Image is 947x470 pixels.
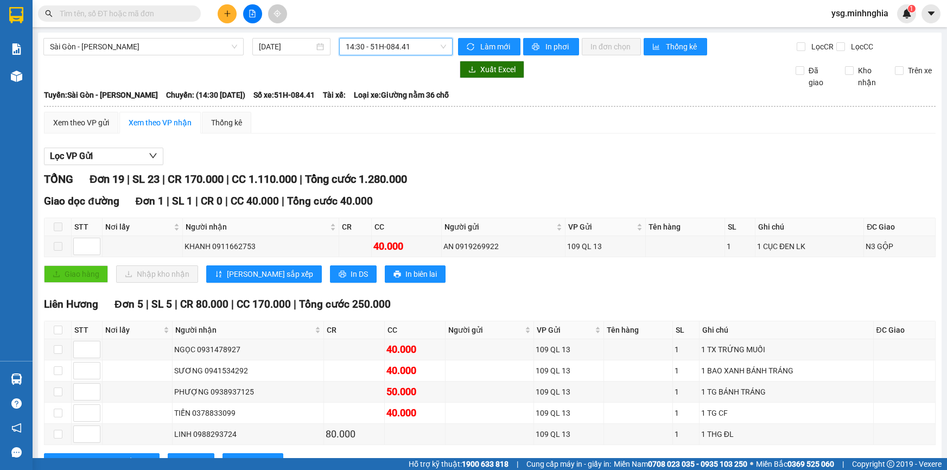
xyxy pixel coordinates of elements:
div: 40.000 [373,239,440,254]
td: 109 QL 13 [534,382,604,403]
span: | [225,195,228,207]
span: Liên Hương [44,298,98,310]
span: printer [176,458,184,467]
div: Xem theo VP gửi [53,117,109,129]
strong: 0369 525 060 [787,460,834,468]
span: | [195,195,198,207]
div: Xem theo VP nhận [129,117,192,129]
span: Miền Nam [614,458,747,470]
span: printer [393,270,401,279]
button: sort-ascending[PERSON_NAME] sắp xếp [206,265,322,283]
div: 1 CỤC ĐEN LK [757,240,862,252]
div: 1 [675,407,697,419]
div: KHANH 0911662753 [185,240,337,252]
span: Hỗ trợ kỹ thuật: [409,458,509,470]
span: CC 1.110.000 [232,173,297,186]
span: | [146,298,149,310]
button: uploadGiao hàng [44,265,108,283]
span: | [517,458,518,470]
span: Thống kê [666,41,698,53]
div: 1 [675,344,697,355]
span: SL 1 [172,195,193,207]
span: In biên lai [243,456,275,468]
div: 1 BAO XANH BÁNH TRÁNG [701,365,872,377]
span: Đơn 19 [90,173,124,186]
span: Làm mới [480,41,512,53]
td: 109 QL 13 [534,424,604,445]
span: message [11,447,22,458]
span: ⚪️ [750,462,753,466]
div: Thống kê [211,117,242,129]
span: bar-chart [652,43,662,52]
span: Sài Gòn - Phan Rí [50,39,237,55]
span: Giao dọc đường [44,195,119,207]
span: In DS [188,456,206,468]
span: Loại xe: Giường nằm 36 chỗ [354,89,449,101]
td: 109 QL 13 [565,236,646,257]
span: Cung cấp máy in - giấy in: [526,458,611,470]
span: printer [532,43,541,52]
img: solution-icon [11,43,22,55]
span: | [294,298,296,310]
button: printerIn DS [330,265,377,283]
span: Tổng cước 1.280.000 [305,173,407,186]
span: VP Gửi [568,221,634,233]
th: SL [725,218,755,236]
th: Ghi chú [700,321,874,339]
sup: 1 [908,5,916,12]
th: Tên hàng [646,218,725,236]
span: CR 170.000 [168,173,224,186]
button: printerIn phơi [523,38,579,55]
span: sort-ascending [215,270,223,279]
button: file-add [243,4,262,23]
th: CR [339,218,372,236]
span: caret-down [926,9,936,18]
input: Tìm tên, số ĐT hoặc mã đơn [60,8,188,20]
span: | [167,195,169,207]
span: VP Gửi [537,324,593,336]
span: | [127,173,130,186]
span: plus [224,10,231,17]
span: SL 23 [132,173,160,186]
span: file-add [249,10,256,17]
span: | [231,298,234,310]
span: Đơn 1 [136,195,164,207]
span: Tổng cước 40.000 [287,195,373,207]
th: CC [372,218,442,236]
th: CR [324,321,385,339]
span: | [162,173,165,186]
button: plus [218,4,237,23]
span: notification [11,423,22,433]
div: LINH 0988293724 [174,428,322,440]
span: In biên lai [405,268,437,280]
td: N3 GỘP [864,236,936,257]
div: 109 QL 13 [536,344,602,355]
span: In DS [351,268,368,280]
b: Tuyến: Sài Gòn - [PERSON_NAME] [44,91,158,99]
img: icon-new-feature [902,9,912,18]
span: Người nhận [175,324,313,336]
div: 109 QL 13 [536,365,602,377]
span: CC 40.000 [231,195,279,207]
span: copyright [887,460,894,468]
span: 14:30 - 51H-084.41 [346,39,446,55]
span: | [226,173,229,186]
th: STT [72,218,103,236]
span: Người gửi [444,221,554,233]
td: 109 QL 13 [534,403,604,424]
span: Đã giao [804,65,837,88]
span: [PERSON_NAME] sắp xếp [65,456,151,468]
span: printer [231,458,239,467]
div: SƯƠNG 0941534292 [174,365,322,377]
span: download [468,66,476,74]
div: 1 [675,365,697,377]
span: Chuyến: (14:30 [DATE]) [166,89,245,101]
button: caret-down [921,4,940,23]
td: 109 QL 13 [534,339,604,360]
div: TIẾN 0378833099 [174,407,322,419]
div: 40.000 [386,342,443,357]
th: ĐC Giao [864,218,936,236]
div: 1 TX TRỨNG MUỐI [701,344,872,355]
div: 1 TG BÁNH TRÁNG [701,386,872,398]
button: syncLàm mới [458,38,520,55]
